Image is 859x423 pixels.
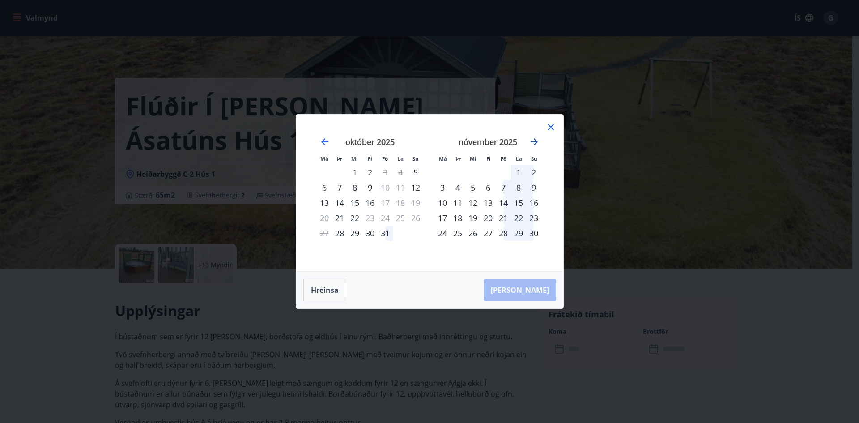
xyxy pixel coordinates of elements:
[526,195,541,210] td: Choose sunnudagur, 16. nóvember 2025 as your check-in date. It’s available.
[465,226,481,241] td: Choose miðvikudagur, 26. nóvember 2025 as your check-in date. It’s available.
[317,180,332,195] div: 6
[496,226,511,241] div: 28
[435,210,450,226] div: 17
[393,180,408,195] td: Not available. laugardagur, 11. október 2025
[526,180,541,195] td: Choose sunnudagur, 9. nóvember 2025 as your check-in date. It’s available.
[317,180,332,195] td: Choose mánudagur, 6. október 2025 as your check-in date. It’s available.
[526,210,541,226] td: Choose sunnudagur, 23. nóvember 2025 as your check-in date. It’s available.
[511,195,526,210] div: 15
[320,155,328,162] small: Má
[362,210,378,226] div: Aðeins útritun í boði
[362,195,378,210] td: Choose fimmtudagur, 16. október 2025 as your check-in date. It’s available.
[496,210,511,226] td: Choose föstudagur, 21. nóvember 2025 as your check-in date. It’s available.
[526,180,541,195] div: 9
[332,180,347,195] div: 7
[332,195,347,210] div: 14
[332,210,347,226] td: Choose þriðjudagur, 21. október 2025 as your check-in date. It’s available.
[496,180,511,195] td: Choose föstudagur, 7. nóvember 2025 as your check-in date. It’s available.
[435,226,450,241] div: 24
[435,180,450,195] td: Choose mánudagur, 3. nóvember 2025 as your check-in date. It’s available.
[408,165,423,180] td: Choose sunnudagur, 5. október 2025 as your check-in date. It’s available.
[393,165,408,180] td: Not available. laugardagur, 4. október 2025
[501,155,506,162] small: Fö
[408,195,423,210] td: Not available. sunnudagur, 19. október 2025
[362,226,378,241] td: Choose fimmtudagur, 30. október 2025 as your check-in date. It’s available.
[378,226,393,241] div: 31
[481,195,496,210] td: Choose fimmtudagur, 13. nóvember 2025 as your check-in date. It’s available.
[347,226,362,241] div: 29
[481,226,496,241] div: 27
[516,155,522,162] small: La
[465,226,481,241] div: 26
[526,226,541,241] div: 30
[378,195,393,210] td: Not available. föstudagur, 17. október 2025
[470,155,476,162] small: Mi
[382,155,388,162] small: Fö
[496,210,511,226] div: 21
[496,226,511,241] td: Choose föstudagur, 28. nóvember 2025 as your check-in date. It’s available.
[397,155,404,162] small: La
[511,195,526,210] td: Choose laugardagur, 15. nóvember 2025 as your check-in date. It’s available.
[450,210,465,226] div: 18
[408,165,423,180] div: Aðeins innritun í boði
[378,210,393,226] td: Not available. föstudagur, 24. október 2025
[435,195,450,210] div: 10
[393,195,408,210] td: Not available. laugardagur, 18. október 2025
[511,210,526,226] td: Choose laugardagur, 22. nóvember 2025 as your check-in date. It’s available.
[435,226,450,241] td: Choose mánudagur, 24. nóvember 2025 as your check-in date. It’s available.
[459,137,517,147] strong: nóvember 2025
[332,226,347,241] td: Choose þriðjudagur, 28. október 2025 as your check-in date. It’s available.
[408,210,423,226] td: Not available. sunnudagur, 26. október 2025
[465,180,481,195] td: Choose miðvikudagur, 5. nóvember 2025 as your check-in date. It’s available.
[345,137,395,147] strong: október 2025
[337,155,342,162] small: Þr
[481,226,496,241] td: Choose fimmtudagur, 27. nóvember 2025 as your check-in date. It’s available.
[486,155,491,162] small: Fi
[347,165,362,180] td: Choose miðvikudagur, 1. október 2025 as your check-in date. It’s available.
[362,165,378,180] div: 2
[531,155,537,162] small: Su
[526,226,541,241] td: Choose sunnudagur, 30. nóvember 2025 as your check-in date. It’s available.
[450,195,465,210] td: Choose þriðjudagur, 11. nóvember 2025 as your check-in date. It’s available.
[481,210,496,226] div: 20
[450,226,465,241] div: 25
[526,165,541,180] div: 2
[511,180,526,195] td: Choose laugardagur, 8. nóvember 2025 as your check-in date. It’s available.
[529,137,540,147] div: Move forward to switch to the next month.
[393,210,408,226] td: Not available. laugardagur, 25. október 2025
[511,165,526,180] td: Choose laugardagur, 1. nóvember 2025 as your check-in date. It’s available.
[347,195,362,210] div: 15
[511,226,526,241] td: Choose laugardagur, 29. nóvember 2025 as your check-in date. It’s available.
[378,165,393,180] td: Not available. föstudagur, 3. október 2025
[412,155,419,162] small: Su
[347,195,362,210] td: Choose miðvikudagur, 15. október 2025 as your check-in date. It’s available.
[455,155,461,162] small: Þr
[465,180,481,195] div: 5
[439,155,447,162] small: Má
[408,180,423,195] div: Aðeins innritun í boði
[511,165,526,180] div: 1
[378,165,393,180] div: Aðeins útritun í boði
[332,226,347,241] div: Aðeins innritun í boði
[317,210,332,226] td: Not available. mánudagur, 20. október 2025
[362,226,378,241] div: 30
[362,180,378,195] div: 9
[511,180,526,195] div: 8
[317,226,332,241] td: Not available. mánudagur, 27. október 2025
[408,180,423,195] td: Choose sunnudagur, 12. október 2025 as your check-in date. It’s available.
[378,226,393,241] td: Choose föstudagur, 31. október 2025 as your check-in date. It’s available.
[481,180,496,195] td: Choose fimmtudagur, 6. nóvember 2025 as your check-in date. It’s available.
[496,195,511,210] td: Choose föstudagur, 14. nóvember 2025 as your check-in date. It’s available.
[481,210,496,226] td: Choose fimmtudagur, 20. nóvember 2025 as your check-in date. It’s available.
[307,125,553,261] div: Calendar
[378,180,393,195] div: Aðeins útritun í boði
[481,180,496,195] div: 6
[435,210,450,226] td: Choose mánudagur, 17. nóvember 2025 as your check-in date. It’s available.
[526,210,541,226] div: 23
[362,180,378,195] td: Choose fimmtudagur, 9. október 2025 as your check-in date. It’s available.
[435,195,450,210] td: Choose mánudagur, 10. nóvember 2025 as your check-in date. It’s available.
[319,137,330,147] div: Move backward to switch to the previous month.
[347,226,362,241] td: Choose miðvikudagur, 29. október 2025 as your check-in date. It’s available.
[368,155,372,162] small: Fi
[450,180,465,195] div: 4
